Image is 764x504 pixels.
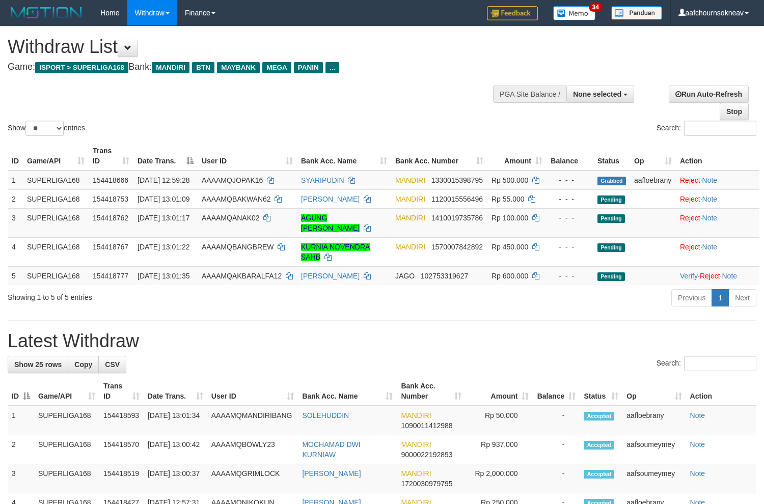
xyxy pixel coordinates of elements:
[23,208,89,237] td: SUPERLIGA168
[611,6,662,20] img: panduan.png
[198,142,297,171] th: User ID: activate to sort column ascending
[622,464,686,493] td: aafsoumeymey
[597,214,625,223] span: Pending
[702,195,718,203] a: Note
[217,62,260,73] span: MAYBANK
[144,377,207,406] th: Date Trans.: activate to sort column ascending
[93,214,128,222] span: 154418762
[93,243,128,251] span: 154418767
[302,411,349,419] a: SOLEHUDDIN
[99,435,144,464] td: 154418570
[712,289,729,306] a: 1
[702,176,718,184] a: Note
[8,171,23,190] td: 1
[551,213,589,223] div: - - -
[152,62,189,73] span: MANDIRI
[397,377,466,406] th: Bank Acc. Number: activate to sort column ascending
[395,214,425,222] span: MANDIRI
[8,121,85,136] label: Show entries
[8,377,34,406] th: ID: activate to sort column descending
[93,176,128,184] span: 154418666
[401,480,452,488] span: Copy 1720030979795 to clipboard
[700,272,720,280] a: Reject
[395,243,425,251] span: MANDIRI
[262,62,291,73] span: MEGA
[298,377,397,406] th: Bank Acc. Name: activate to sort column ascending
[487,6,538,20] img: Feedback.jpg
[533,406,580,435] td: -
[684,121,756,136] input: Search:
[192,62,214,73] span: BTN
[23,266,89,285] td: SUPERLIGA168
[680,272,698,280] a: Verify
[566,86,634,103] button: None selected
[466,464,533,493] td: Rp 2,000,000
[580,377,622,406] th: Status: activate to sort column ascending
[144,406,207,435] td: [DATE] 13:01:34
[466,377,533,406] th: Amount: activate to sort column ascending
[676,237,759,266] td: ·
[553,6,596,20] img: Button%20Memo.svg
[676,208,759,237] td: ·
[74,360,92,369] span: Copy
[551,194,589,204] div: - - -
[680,214,700,222] a: Reject
[533,435,580,464] td: -
[551,175,589,185] div: - - -
[622,377,686,406] th: Op: activate to sort column ascending
[630,171,676,190] td: aafloebrany
[690,411,705,419] a: Note
[722,272,737,280] a: Note
[395,272,415,280] span: JAGO
[325,62,339,73] span: ...
[35,62,128,73] span: ISPORT > SUPERLIGA168
[8,435,34,464] td: 2
[8,237,23,266] td: 4
[34,406,99,435] td: SUPERLIGA168
[671,289,712,306] a: Previous
[98,356,126,373] a: CSV
[597,195,625,204] span: Pending
[720,103,749,120] a: Stop
[8,62,499,72] h4: Game: Bank:
[547,142,593,171] th: Balance
[99,377,144,406] th: Trans ID: activate to sort column ascending
[8,266,23,285] td: 5
[34,435,99,464] td: SUPERLIGA168
[301,176,344,184] a: SYARIPUDIN
[702,243,718,251] a: Note
[680,176,700,184] a: Reject
[99,464,144,493] td: 154418519
[207,377,298,406] th: User ID: activate to sort column ascending
[23,171,89,190] td: SUPERLIGA168
[597,272,625,281] span: Pending
[8,464,34,493] td: 3
[302,469,361,478] a: [PERSON_NAME]
[597,177,626,185] span: Grabbed
[622,435,686,464] td: aafsoumeymey
[401,422,452,430] span: Copy 1090011412988 to clipboard
[144,435,207,464] td: [DATE] 13:00:42
[589,3,603,12] span: 34
[8,37,499,57] h1: Withdraw List
[23,142,89,171] th: Game/API: activate to sort column ascending
[93,195,128,203] span: 154418753
[105,360,120,369] span: CSV
[657,356,756,371] label: Search:
[93,272,128,280] span: 154418777
[202,243,274,251] span: AAAAMQBANGBREW
[492,195,525,203] span: Rp 55.000
[207,406,298,435] td: AAAAMQMANDIRIBANG
[133,142,198,171] th: Date Trans.: activate to sort column descending
[686,377,756,406] th: Action
[584,441,614,450] span: Accepted
[676,171,759,190] td: ·
[669,86,749,103] a: Run Auto-Refresh
[551,242,589,252] div: - - -
[431,176,483,184] span: Copy 1330015398795 to clipboard
[138,195,189,203] span: [DATE] 13:01:09
[401,451,452,459] span: Copy 9000022192893 to clipboard
[14,360,62,369] span: Show 25 rows
[202,272,282,280] span: AAAAMQAKBARALFA12
[395,176,425,184] span: MANDIRI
